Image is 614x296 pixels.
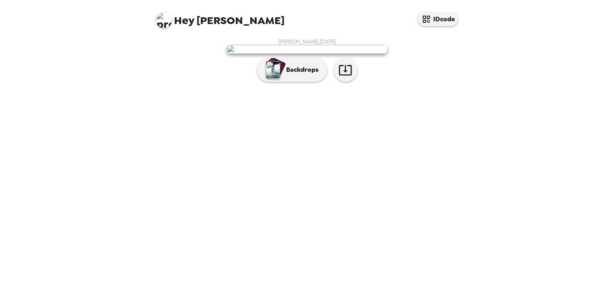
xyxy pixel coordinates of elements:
[282,65,319,75] p: Backdrops
[257,58,327,82] button: Backdrops
[418,12,458,26] button: IDcode
[278,38,336,45] span: [PERSON_NAME] , [DATE]
[156,8,284,26] span: [PERSON_NAME]
[227,45,387,54] img: user
[156,12,172,28] img: profile pic
[174,13,194,28] span: Hey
